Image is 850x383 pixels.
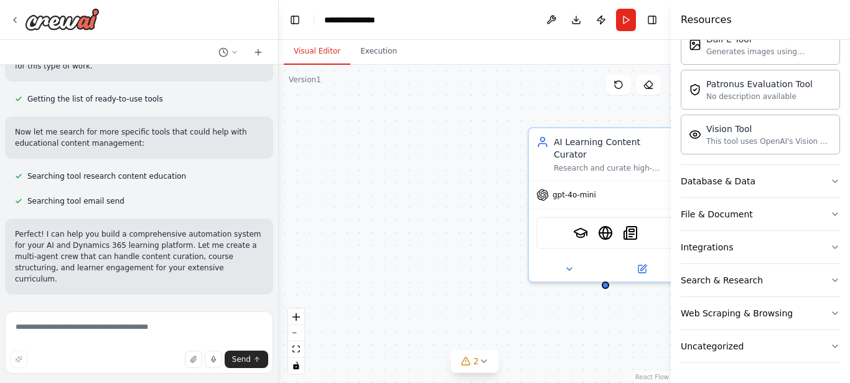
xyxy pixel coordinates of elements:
button: Hide right sidebar [643,11,661,29]
div: Version 1 [289,75,321,85]
div: Integrations [681,241,733,253]
img: EXASearchTool [598,225,613,240]
span: Searching tool research content education [27,171,186,181]
button: fit view [288,341,304,357]
button: Uncategorized [681,330,840,362]
button: Open in side panel [607,262,677,277]
div: Database & Data [681,175,755,187]
span: Getting the list of ready-to-use tools [27,94,163,104]
div: Search & Research [681,274,763,286]
div: AI Learning Content CuratorResearch and curate high-quality, up-to-date content for AI and busine... [528,127,683,283]
h4: Resources [681,12,732,27]
button: Send [225,351,268,368]
button: Switch to previous chat [213,45,243,60]
button: Visual Editor [284,39,350,65]
button: zoom out [288,325,304,341]
span: Searching tool email send [27,196,124,206]
button: Click to speak your automation idea [205,351,222,368]
span: 2 [474,355,479,367]
button: zoom in [288,309,304,325]
button: File & Document [681,198,840,230]
a: React Flow attribution [635,374,669,381]
button: Web Scraping & Browsing [681,297,840,329]
img: Dalletool [689,39,701,51]
button: toggle interactivity [288,357,304,374]
div: Generates images using OpenAI's Dall-E model. [706,47,832,57]
div: React Flow controls [288,309,304,374]
nav: breadcrumb [324,14,386,26]
img: Visiontool [689,128,701,141]
span: Send [232,354,251,364]
button: Search & Research [681,264,840,296]
span: gpt-4o-mini [553,190,596,200]
img: Patronusevaltool [689,83,701,96]
button: Start a new chat [248,45,268,60]
button: Execution [350,39,407,65]
p: Now let me search for more specific tools that could help with educational content management: [15,126,263,149]
div: No description available [706,92,813,102]
div: Uncategorized [681,340,744,352]
button: Integrations [681,231,840,263]
button: 2 [451,350,499,373]
button: Database & Data [681,165,840,197]
div: Patronus Evaluation Tool [706,78,813,90]
img: SerplyScholarSearchTool [573,225,588,240]
div: Research and curate high-quality, up-to-date content for AI and business strategy courses includi... [554,163,675,173]
div: AI Learning Content Curator [554,136,675,161]
img: SerplyNewsSearchTool [623,225,638,240]
div: Web Scraping & Browsing [681,307,793,319]
button: Hide left sidebar [286,11,304,29]
button: Improve this prompt [10,351,27,368]
p: Perfect! I can help you build a comprehensive automation system for your AI and Dynamics 365 lear... [15,229,263,285]
div: Vision Tool [706,123,832,135]
div: This tool uses OpenAI's Vision API to describe the contents of an image. [706,136,832,146]
div: File & Document [681,208,753,220]
img: Logo [25,8,100,31]
button: Upload files [185,351,202,368]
